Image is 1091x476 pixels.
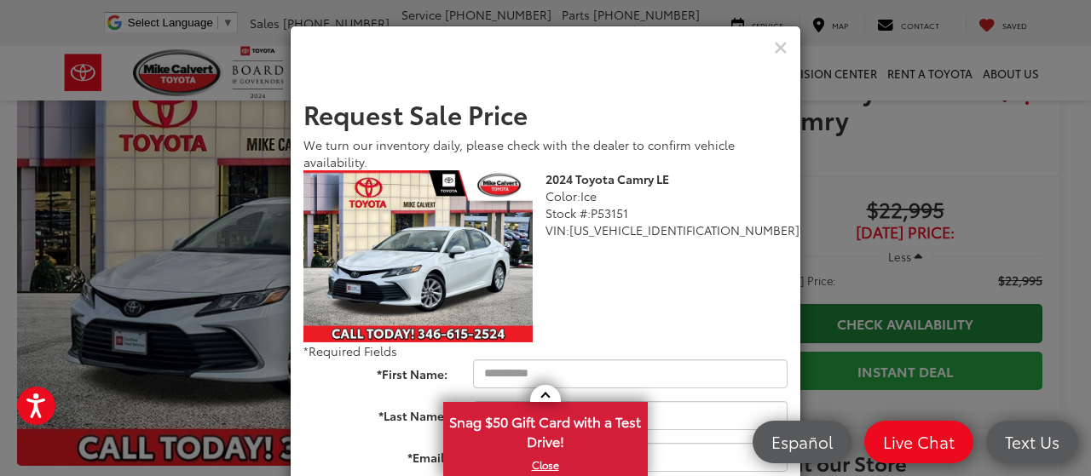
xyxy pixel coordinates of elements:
img: 2024 Toyota Camry LE [303,170,533,342]
b: 2024 Toyota Camry LE [545,170,669,187]
span: *Required Fields [303,342,397,359]
span: Color: [545,187,580,204]
label: *First Name: [291,359,460,382]
a: Español [753,421,851,463]
a: Live Chat [864,421,973,463]
div: We turn our inventory daily, please check with the dealer to confirm vehicle availability. [303,136,788,170]
a: Text Us [986,421,1078,463]
span: P53151 [591,204,628,221]
span: [US_VEHICLE_IDENTIFICATION_NUMBER] [569,221,799,238]
span: Español [763,431,841,452]
span: Text Us [996,431,1068,452]
button: Close [774,37,788,57]
span: Live Chat [875,431,963,452]
h2: Request Sale Price [303,100,788,128]
span: Ice [580,187,597,204]
span: Snag $50 Gift Card with a Test Drive! [445,404,646,456]
label: *Last Name: [291,401,460,424]
span: VIN: [545,221,569,238]
label: *Email: [291,443,460,466]
span: Stock #: [545,204,591,221]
